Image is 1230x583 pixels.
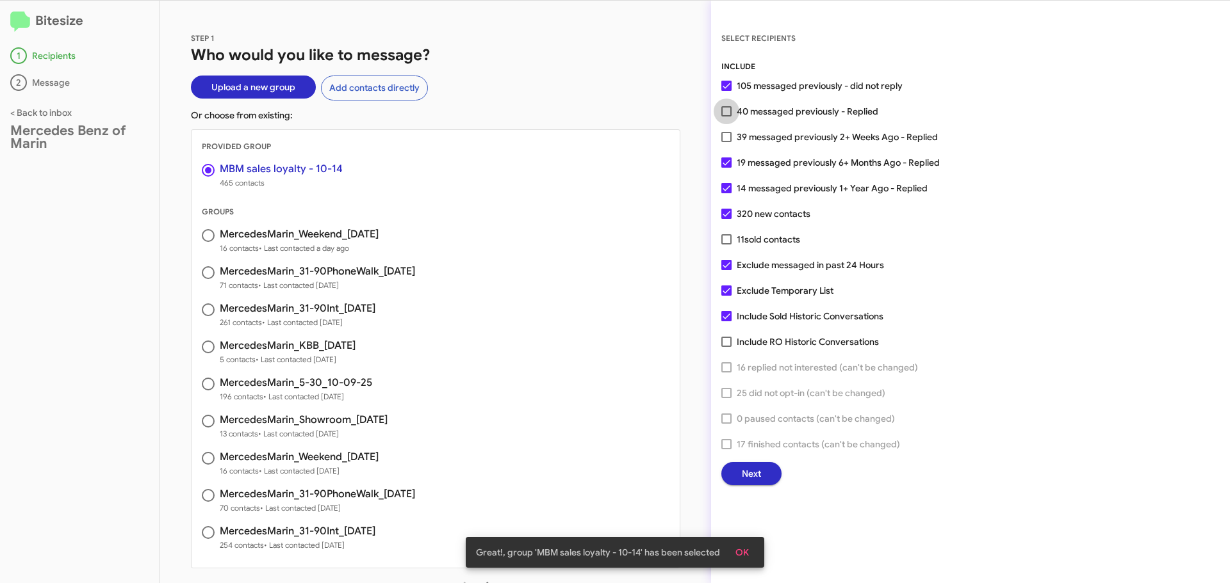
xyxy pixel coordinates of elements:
[220,229,379,239] h3: MercedesMarin_Weekend_[DATE]
[737,129,938,145] span: 39 messaged previously 2+ Weeks Ago - Replied
[191,33,215,43] span: STEP 1
[220,303,375,314] h3: MercedesMarin_31-90Int_[DATE]
[220,340,356,351] h3: MercedesMarin_KBB_[DATE]
[721,60,1220,73] div: INCLUDE
[10,47,149,64] div: Recipients
[744,234,800,245] span: sold contacts
[10,107,72,118] a: < Back to inbox
[220,279,415,292] span: 71 contacts
[258,280,339,290] span: • Last contacted [DATE]
[220,427,388,440] span: 13 contacts
[220,489,415,499] h3: MercedesMarin_31-90PhoneWalk_[DATE]
[220,242,379,255] span: 16 contacts
[737,411,895,426] span: 0 paused contacts (can't be changed)
[737,308,883,324] span: Include Sold Historic Conversations
[260,503,341,513] span: • Last contacted [DATE]
[258,429,339,438] span: • Last contacted [DATE]
[742,462,761,485] span: Next
[191,45,680,65] h1: Who would you like to message?
[10,11,149,32] h2: Bitesize
[191,109,680,122] p: Or choose from existing:
[264,540,345,550] span: • Last contacted [DATE]
[220,465,379,477] span: 16 contacts
[220,539,375,552] span: 254 contacts
[737,232,800,247] span: 11
[321,76,428,100] button: Add contacts directly
[220,266,415,276] h3: MercedesMarin_31-90PhoneWalk_[DATE]
[220,526,375,536] h3: MercedesMarin_31-90Int_[DATE]
[192,140,680,153] div: PROVIDED GROUP
[737,283,833,298] span: Exclude Temporary List
[737,334,879,349] span: Include RO Historic Conversations
[735,541,749,564] span: OK
[737,206,810,221] span: 320 new contacts
[220,177,343,189] span: 465 contacts
[220,390,372,403] span: 196 contacts
[259,243,349,253] span: • Last contacted a day ago
[192,205,680,218] div: GROUPS
[263,392,344,401] span: • Last contacted [DATE]
[256,355,336,364] span: • Last contacted [DATE]
[737,78,903,93] span: 105 messaged previously - did not reply
[10,12,30,32] img: logo-minimal.svg
[262,317,343,327] span: • Last contacted [DATE]
[259,466,340,475] span: • Last contacted [DATE]
[737,360,918,375] span: 16 replied not interested (can't be changed)
[10,74,27,91] div: 2
[220,452,379,462] h3: MercedesMarin_Weekend_[DATE]
[737,155,940,170] span: 19 messaged previously 6+ Months Ago - Replied
[737,104,878,119] span: 40 messaged previously - Replied
[10,124,149,150] div: Mercedes Benz of Marin
[220,378,372,388] h3: MercedesMarin_5-30_10-09-25
[10,74,149,91] div: Message
[220,164,343,174] h3: MBM sales loyalty - 10-14
[725,541,759,564] button: OK
[220,316,375,329] span: 261 contacts
[211,76,295,99] span: Upload a new group
[737,180,928,196] span: 14 messaged previously 1+ Year Ago - Replied
[721,462,782,485] button: Next
[220,353,356,366] span: 5 contacts
[721,33,796,43] span: SELECT RECIPIENTS
[191,76,316,99] button: Upload a new group
[220,415,388,425] h3: MercedesMarin_Showroom_[DATE]
[737,385,885,401] span: 25 did not opt-in (can't be changed)
[476,546,720,559] span: Great!, group 'MBM sales loyalty - 10-14' has been selected
[10,47,27,64] div: 1
[737,436,900,452] span: 17 finished contacts (can't be changed)
[220,502,415,515] span: 70 contacts
[737,257,884,273] span: Exclude messaged in past 24 Hours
